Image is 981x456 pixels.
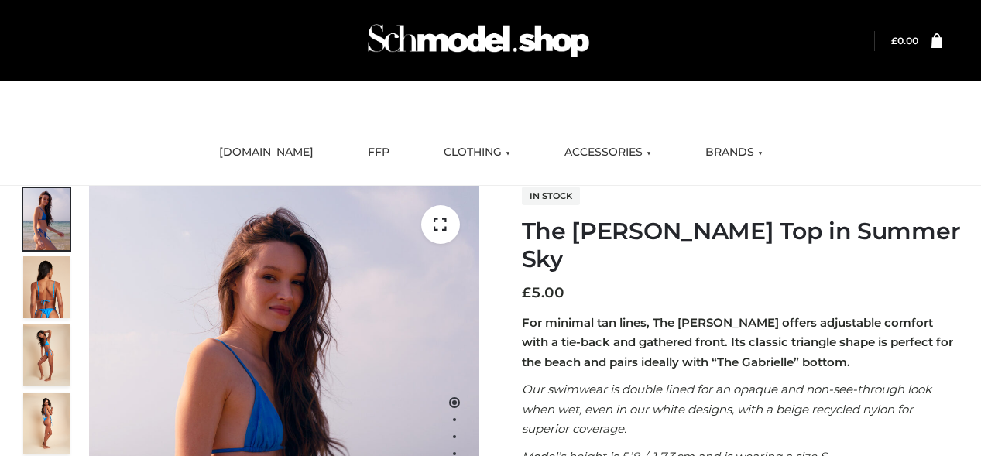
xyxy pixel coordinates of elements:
a: CLOTHING [432,135,522,170]
h1: The [PERSON_NAME] Top in Summer Sky [522,218,962,273]
span: £ [522,284,531,301]
a: [DOMAIN_NAME] [208,135,325,170]
img: Schmodel Admin 964 [362,10,595,71]
a: £0.00 [891,35,918,46]
img: 5.Alex-top_CN-1-1_1-1.jpg [23,256,70,318]
a: BRANDS [694,135,774,170]
span: In stock [522,187,580,205]
a: ACCESSORIES [553,135,663,170]
strong: For minimal tan lines, The [PERSON_NAME] offers adjustable comfort with a tie-back and gathered f... [522,315,953,369]
em: Our swimwear is double lined for an opaque and non-see-through look when wet, even in our white d... [522,382,931,436]
img: 3.Alex-top_CN-1-1-2.jpg [23,393,70,454]
bdi: 5.00 [522,284,564,301]
span: £ [891,35,897,46]
bdi: 0.00 [891,35,918,46]
a: FFP [356,135,401,170]
img: 4.Alex-top_CN-1-1-2.jpg [23,324,70,386]
img: 1.Alex-top_SS-1_4464b1e7-c2c9-4e4b-a62c-58381cd673c0-1.jpg [23,188,70,250]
